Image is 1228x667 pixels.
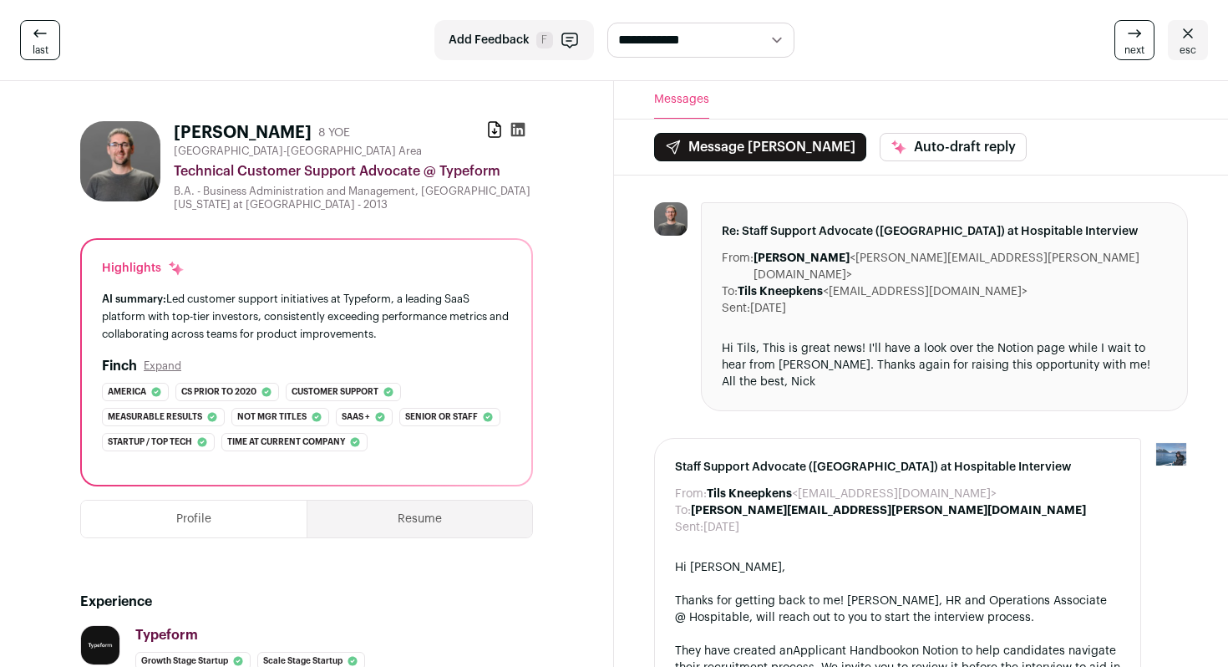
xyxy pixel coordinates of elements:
b: Tils Kneepkens [707,488,792,500]
h2: Finch [102,356,137,376]
img: 17109629-medium_jpg [1154,438,1188,471]
div: Highlights [102,260,185,277]
div: Technical Customer Support Advocate @ Typeform [174,161,533,181]
dd: <[EMAIL_ADDRESS][DOMAIN_NAME]> [738,283,1028,300]
button: Resume [307,501,532,537]
span: Cs prior to 2020 [181,384,256,400]
img: 3b0f4f14962da73d8a93cd66c9532ebff7e0d224894690a8ae2e3f301b08aec3 [654,202,688,236]
div: Led customer support initiatives at Typeform, a leading SaaS platform with top-tier investors, co... [102,290,511,343]
button: Messages [654,81,709,119]
div: Thanks for getting back to me! [PERSON_NAME], HR and Operations Associate @ Hospitable, will reac... [675,593,1120,626]
span: Senior or staff [405,409,478,425]
div: Hi [PERSON_NAME], [675,559,1120,576]
dt: To: [722,283,738,300]
a: next [1114,20,1154,60]
a: last [20,20,60,60]
span: AI summary: [102,293,166,304]
span: Customer support [292,384,378,400]
span: Not mgr titles [237,409,307,425]
span: next [1124,43,1144,57]
span: America [108,384,146,400]
dd: [DATE] [750,300,786,317]
dt: Sent: [675,519,703,536]
span: F [536,32,553,48]
span: Measurable results [108,409,202,425]
button: Expand [144,359,181,373]
a: Applicant Handbook [793,645,906,657]
dt: Sent: [722,300,750,317]
b: Tils Kneepkens [738,286,823,298]
button: Add Feedback F [434,20,594,60]
img: 3b0f4f14962da73d8a93cd66c9532ebff7e0d224894690a8ae2e3f301b08aec3 [80,121,160,201]
span: Typeform [135,629,198,642]
dt: From: [675,486,707,502]
dd: <[PERSON_NAME][EMAIL_ADDRESS][PERSON_NAME][DOMAIN_NAME]> [754,250,1167,283]
span: esc [1180,43,1196,57]
span: last [33,43,48,57]
dd: <[EMAIL_ADDRESS][DOMAIN_NAME]> [707,486,997,502]
span: Staff Support Advocate ([GEOGRAPHIC_DATA]) at Hospitable Interview [675,459,1120,476]
dd: [DATE] [703,519,739,536]
button: Auto-draft reply [880,133,1027,161]
h2: Experience [80,592,533,612]
span: Startup / top tech [108,434,192,451]
button: Message [PERSON_NAME] [654,133,866,161]
span: Re: Staff Support Advocate ([GEOGRAPHIC_DATA]) at Hospitable Interview [722,223,1167,240]
span: Saas + [342,409,370,425]
div: Hi Tils, This is great news! I'll have a look over the Notion page while I wait to hear from [PER... [722,340,1167,390]
button: Profile [81,501,307,537]
h1: [PERSON_NAME] [174,121,312,145]
b: [PERSON_NAME] [754,252,850,264]
dt: From: [722,250,754,283]
span: Time at current company [227,434,345,451]
b: [PERSON_NAME][EMAIL_ADDRESS][PERSON_NAME][DOMAIN_NAME] [691,505,1086,517]
span: Add Feedback [449,32,530,48]
a: esc [1168,20,1208,60]
img: a1264db85149602f5c0eaf7ec17019700d422a1bdc174c6d9902115daff7ab7a.jpg [81,626,119,664]
span: [GEOGRAPHIC_DATA]-[GEOGRAPHIC_DATA] Area [174,145,422,158]
div: B.A. - Business Administration and Management, [GEOGRAPHIC_DATA][US_STATE] at [GEOGRAPHIC_DATA] -... [174,185,533,211]
div: 8 YOE [318,125,350,141]
dt: To: [675,502,691,519]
